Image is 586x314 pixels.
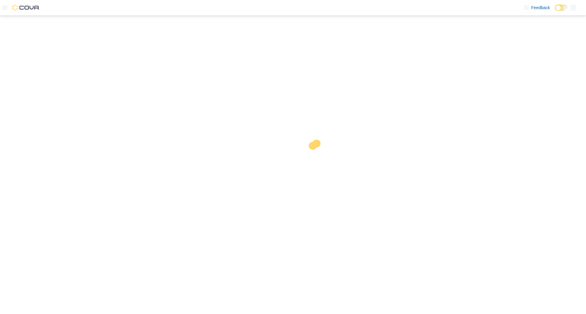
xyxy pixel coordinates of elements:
a: Feedback [522,2,552,14]
img: Cova [12,5,40,11]
input: Dark Mode [555,5,568,11]
span: Feedback [531,5,550,11]
img: cova-loader [293,135,339,181]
